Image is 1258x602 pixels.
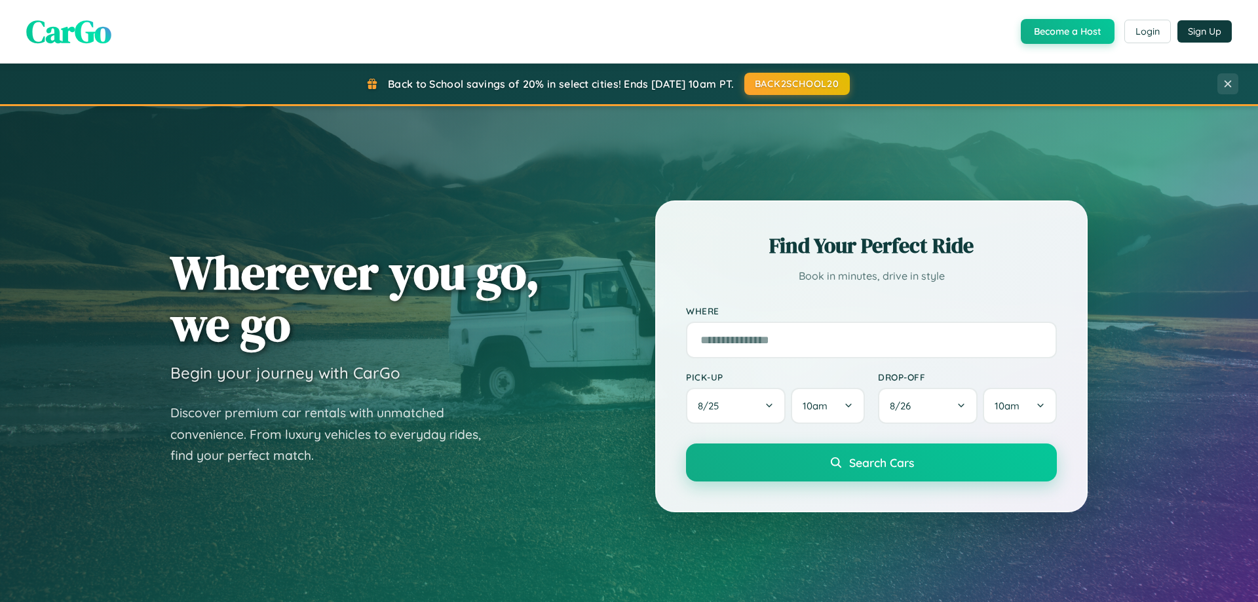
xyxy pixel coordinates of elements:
button: 8/26 [878,388,978,424]
button: Login [1124,20,1171,43]
span: Back to School savings of 20% in select cities! Ends [DATE] 10am PT. [388,77,734,90]
h2: Find Your Perfect Ride [686,231,1057,260]
button: BACK2SCHOOL20 [744,73,850,95]
label: Drop-off [878,371,1057,383]
span: 10am [995,400,1020,412]
h3: Begin your journey with CarGo [170,363,400,383]
h1: Wherever you go, we go [170,246,540,350]
span: 10am [803,400,828,412]
p: Discover premium car rentals with unmatched convenience. From luxury vehicles to everyday rides, ... [170,402,498,466]
span: CarGo [26,10,111,53]
button: 10am [791,388,865,424]
button: Sign Up [1177,20,1232,43]
button: Become a Host [1021,19,1115,44]
span: 8 / 25 [698,400,725,412]
p: Book in minutes, drive in style [686,267,1057,286]
button: 8/25 [686,388,786,424]
label: Pick-up [686,371,865,383]
span: 8 / 26 [890,400,917,412]
span: Search Cars [849,455,914,470]
button: Search Cars [686,443,1057,481]
button: 10am [983,388,1057,424]
label: Where [686,305,1057,316]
